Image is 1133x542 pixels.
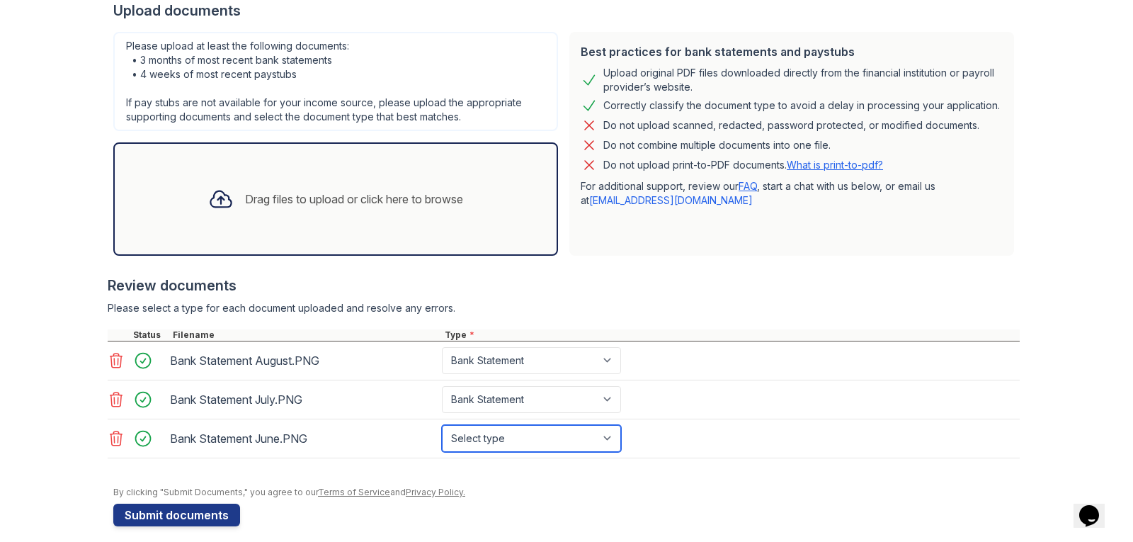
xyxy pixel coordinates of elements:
a: Privacy Policy. [406,487,465,497]
div: Please select a type for each document uploaded and resolve any errors. [108,301,1020,315]
div: Please upload at least the following documents: • 3 months of most recent bank statements • 4 wee... [113,32,558,131]
div: Filename [170,329,442,341]
div: Upload original PDF files downloaded directly from the financial institution or payroll provider’... [603,66,1003,94]
div: Bank Statement July.PNG [170,388,436,411]
div: Bank Statement August.PNG [170,349,436,372]
div: Drag files to upload or click here to browse [245,191,463,208]
p: Do not upload print-to-PDF documents. [603,158,883,172]
div: Bank Statement June.PNG [170,427,436,450]
a: FAQ [739,180,757,192]
div: Upload documents [113,1,1020,21]
button: Submit documents [113,504,240,526]
iframe: chat widget [1074,485,1119,528]
div: Best practices for bank statements and paystubs [581,43,1003,60]
div: Do not upload scanned, redacted, password protected, or modified documents. [603,117,979,134]
div: Do not combine multiple documents into one file. [603,137,831,154]
div: Review documents [108,276,1020,295]
a: Terms of Service [318,487,390,497]
a: [EMAIL_ADDRESS][DOMAIN_NAME] [589,194,753,206]
a: What is print-to-pdf? [787,159,883,171]
div: Type [442,329,1020,341]
p: For additional support, review our , start a chat with us below, or email us at [581,179,1003,208]
div: By clicking "Submit Documents," you agree to our and [113,487,1020,498]
div: Correctly classify the document type to avoid a delay in processing your application. [603,97,1000,114]
div: Status [130,329,170,341]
